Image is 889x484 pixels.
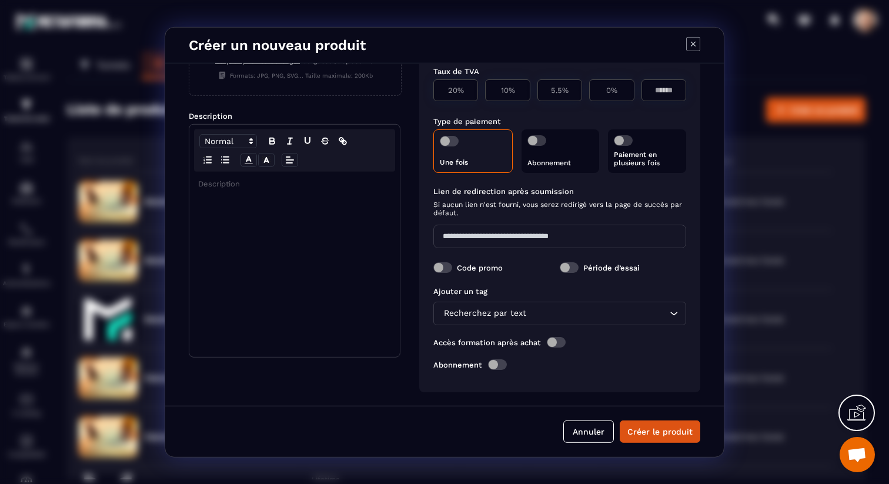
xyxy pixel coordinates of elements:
[457,263,503,272] label: Code promo
[433,338,541,346] label: Accès formation après achat
[433,360,482,369] label: Abonnement
[433,186,686,195] label: Lien de redirection après soumission
[303,56,375,67] span: ou glisser/déposer ici
[189,111,232,120] label: Description
[596,85,627,94] p: 0%
[433,301,686,325] div: Search for option
[433,116,501,125] label: Type de paiement
[620,420,700,443] button: Créer le produit
[840,437,875,472] a: Ouvrir le chat
[440,85,472,94] p: 20%
[563,420,614,443] button: Annuler
[440,158,506,166] p: Une fois
[544,85,576,94] p: 5.5%
[583,263,640,272] label: Période d’essai
[614,150,680,166] p: Paiement en plusieurs fois
[433,200,686,216] span: Si aucun lien n'est fourni, vous serez redirigé vers la page de succès par défaut.
[441,307,529,320] span: Recherchez par text
[189,36,366,53] h4: Créer un nouveau produit
[492,85,523,94] p: 10%
[218,71,373,79] span: Formats: JPG, PNG, SVG... Taille maximale: 200Kb
[433,286,487,295] label: Ajouter un tag
[529,307,667,320] input: Search for option
[527,158,594,166] p: Abonnement
[215,56,300,64] span: Cliquer pour télécharger
[433,66,479,75] label: Taux de TVA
